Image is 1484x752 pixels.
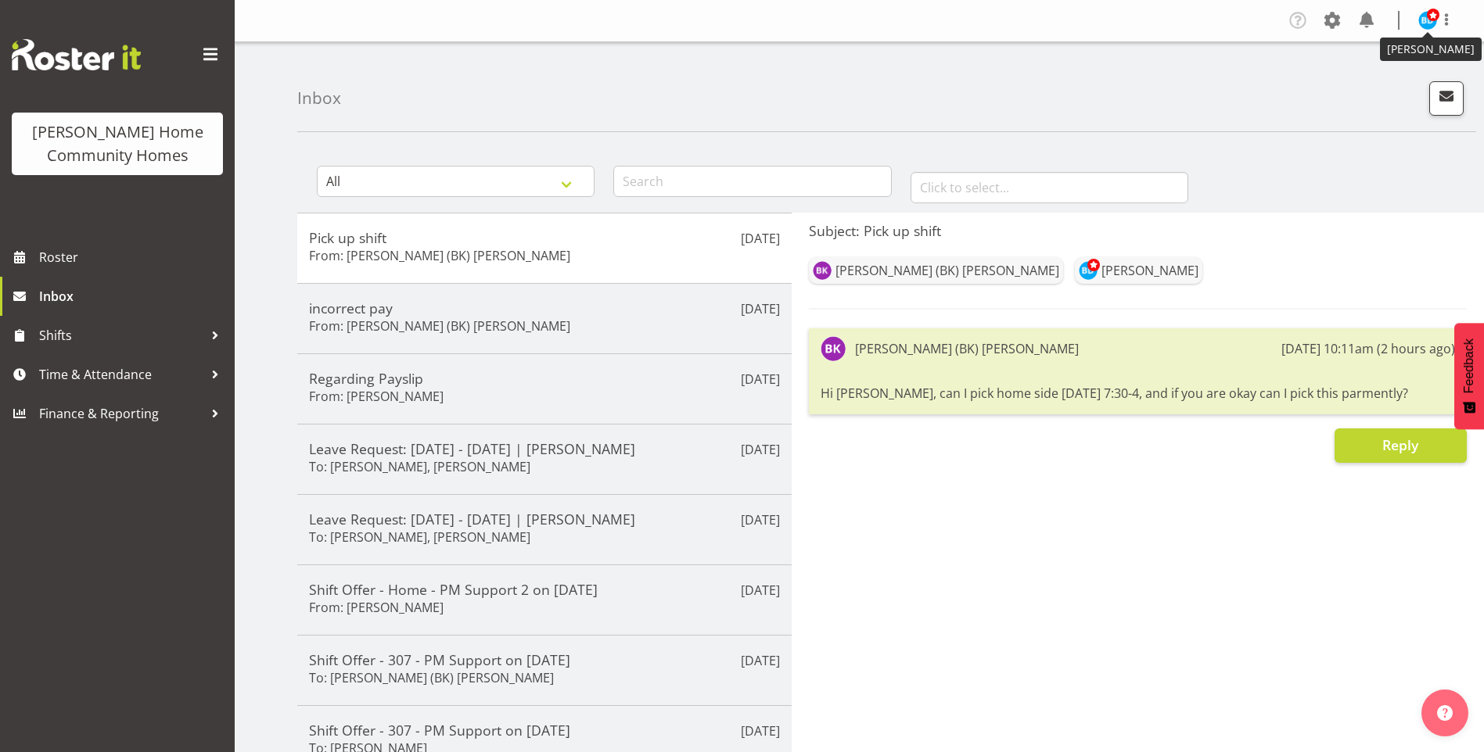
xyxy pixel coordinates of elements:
img: barbara-dunlop8515.jpg [1079,261,1098,280]
p: [DATE] [741,440,780,459]
div: Hi [PERSON_NAME], can I pick home side [DATE] 7:30-4, and if you are okay can I pick this parmently? [821,380,1455,406]
p: [DATE] [741,581,780,600]
h5: Regarding Payslip [309,370,780,387]
div: [PERSON_NAME] (BK) [PERSON_NAME] [855,339,1079,358]
span: Finance & Reporting [39,402,203,425]
img: barbara-dunlop8515.jpg [1418,11,1437,30]
h5: Pick up shift [309,229,780,246]
h5: Shift Offer - Home - PM Support 2 on [DATE] [309,581,780,598]
div: [PERSON_NAME] [1101,261,1198,280]
h4: Inbox [297,89,341,107]
h5: incorrect pay [309,299,780,317]
div: [PERSON_NAME] (BK) [PERSON_NAME] [835,261,1059,280]
h5: Leave Request: [DATE] - [DATE] | [PERSON_NAME] [309,440,780,457]
p: [DATE] [741,229,780,248]
input: Click to select... [911,172,1188,203]
span: Reply [1382,435,1418,454]
span: Feedback [1462,338,1476,393]
img: Rosterit website logo [12,39,141,70]
p: [DATE] [741,651,780,670]
h6: To: [PERSON_NAME], [PERSON_NAME] [309,459,530,474]
h5: Shift Offer - 307 - PM Support on [DATE] [309,722,780,739]
button: Reply [1335,428,1467,463]
h6: From: [PERSON_NAME] [309,600,444,615]
h5: Subject: Pick up shift [809,222,1467,239]
h5: Leave Request: [DATE] - [DATE] | [PERSON_NAME] [309,510,780,528]
span: Inbox [39,285,227,308]
h5: Shift Offer - 307 - PM Support on [DATE] [309,651,780,668]
h6: From: [PERSON_NAME] (BK) [PERSON_NAME] [309,248,570,263]
p: [DATE] [741,299,780,318]
p: [DATE] [741,510,780,529]
img: help-xxl-2.png [1437,705,1453,721]
h6: To: [PERSON_NAME], [PERSON_NAME] [309,529,530,545]
h6: To: [PERSON_NAME] (BK) [PERSON_NAME] [309,670,554,686]
span: Time & Attendance [39,363,203,386]
div: [PERSON_NAME] Home Community Homes [27,120,207,167]
span: Roster [39,245,227,269]
p: [DATE] [741,370,780,389]
span: Shifts [39,324,203,347]
img: brijesh-kachhadiya8539.jpg [821,336,846,361]
button: Feedback - Show survey [1454,323,1484,429]
div: [DATE] 10:11am (2 hours ago) [1281,339,1455,358]
input: Search [613,166,891,197]
img: brijesh-kachhadiya8539.jpg [813,261,832,280]
p: [DATE] [741,722,780,740]
h6: From: [PERSON_NAME] [309,389,444,404]
h6: From: [PERSON_NAME] (BK) [PERSON_NAME] [309,318,570,334]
